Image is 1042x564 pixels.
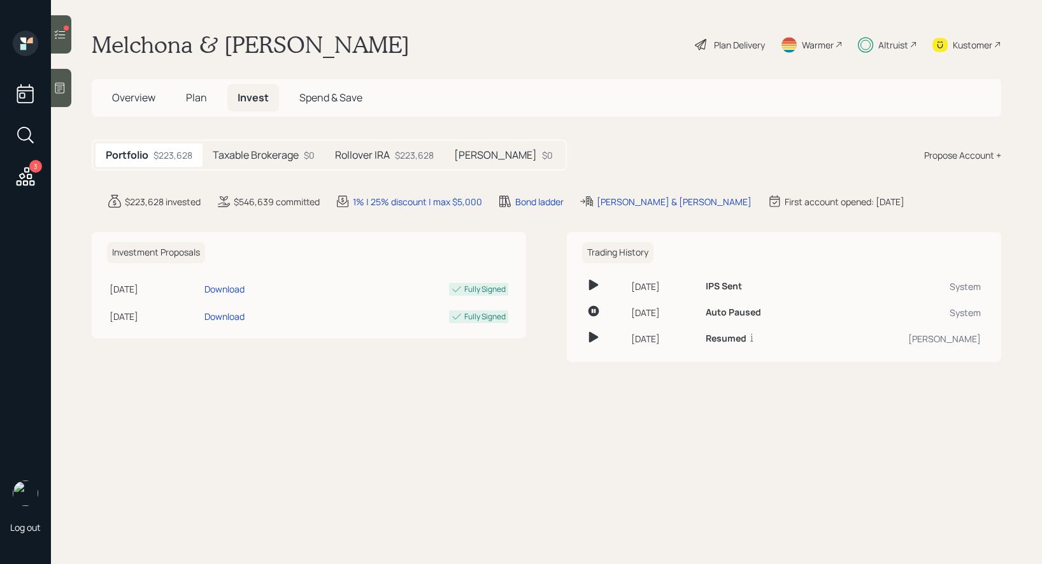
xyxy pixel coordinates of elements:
[454,149,537,161] h5: [PERSON_NAME]
[515,195,564,208] div: Bond ladder
[631,332,696,345] div: [DATE]
[802,38,834,52] div: Warmer
[706,281,742,292] h6: IPS Sent
[112,90,155,105] span: Overview
[304,148,315,162] div: $0
[832,280,981,293] div: System
[353,195,482,208] div: 1% | 25% discount | max $5,000
[204,282,245,296] div: Download
[125,195,201,208] div: $223,628 invested
[92,31,410,59] h1: Melchona & [PERSON_NAME]
[582,242,653,263] h6: Trading History
[924,148,1001,162] div: Propose Account +
[953,38,992,52] div: Kustomer
[597,195,752,208] div: [PERSON_NAME] & [PERSON_NAME]
[878,38,908,52] div: Altruist
[153,148,192,162] div: $223,628
[234,195,320,208] div: $546,639 committed
[213,149,299,161] h5: Taxable Brokerage
[107,242,205,263] h6: Investment Proposals
[706,307,761,318] h6: Auto Paused
[238,90,269,105] span: Invest
[110,282,199,296] div: [DATE]
[395,148,434,162] div: $223,628
[464,284,506,295] div: Fully Signed
[542,148,553,162] div: $0
[29,160,42,173] div: 3
[631,280,696,293] div: [DATE]
[106,149,148,161] h5: Portfolio
[186,90,207,105] span: Plan
[204,310,245,323] div: Download
[13,481,38,506] img: treva-nostdahl-headshot.png
[299,90,362,105] span: Spend & Save
[706,333,746,344] h6: Resumed
[464,311,506,322] div: Fully Signed
[832,306,981,319] div: System
[10,521,41,533] div: Log out
[714,38,765,52] div: Plan Delivery
[110,310,199,323] div: [DATE]
[335,149,390,161] h5: Rollover IRA
[631,306,696,319] div: [DATE]
[832,332,981,345] div: [PERSON_NAME]
[785,195,904,208] div: First account opened: [DATE]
